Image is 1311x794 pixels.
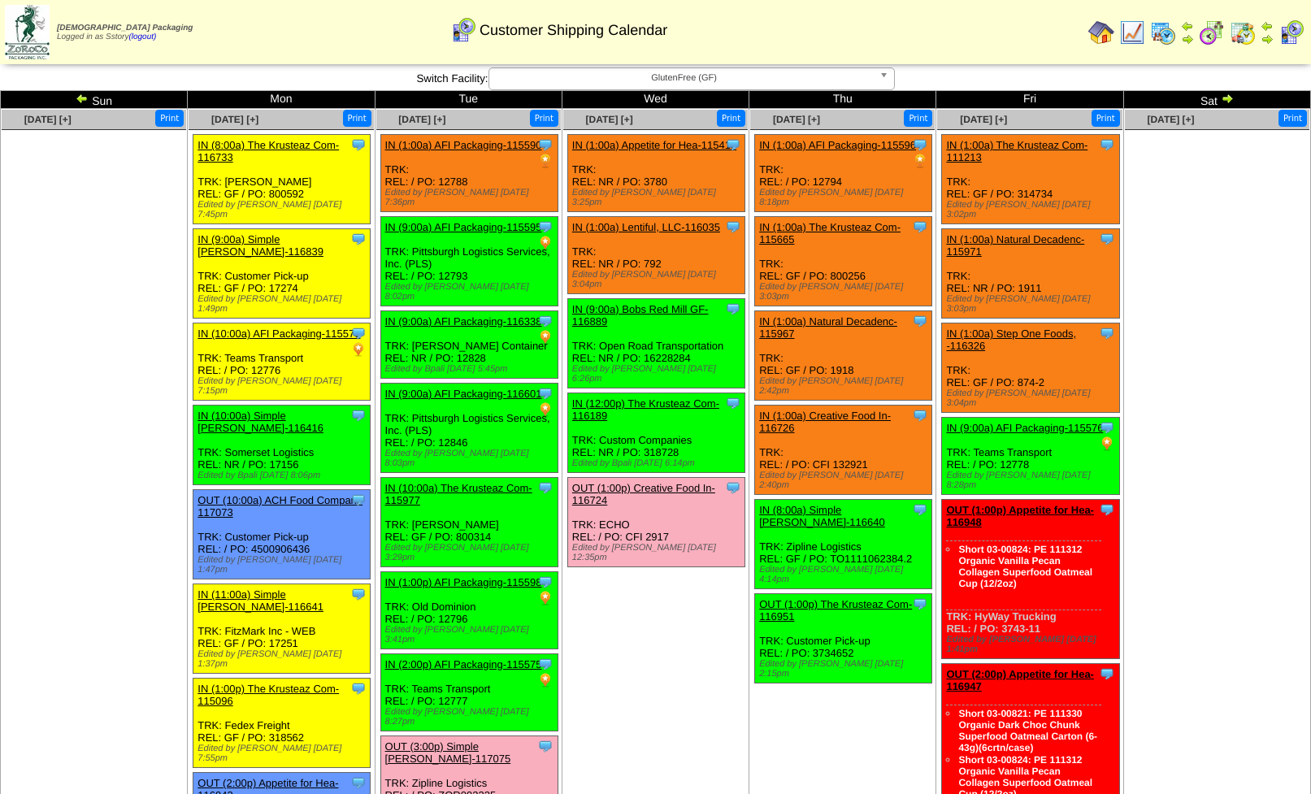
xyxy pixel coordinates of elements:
[350,325,367,341] img: Tooltip
[193,679,371,768] div: TRK: Fedex Freight REL: GF / PO: 318562
[1119,20,1145,46] img: line_graph.gif
[912,407,928,423] img: Tooltip
[1181,33,1194,46] img: arrowright.gif
[759,221,901,245] a: IN (1:00a) The Krusteaz Com-115665
[350,680,367,696] img: Tooltip
[1278,110,1307,127] button: Print
[385,625,558,644] div: Edited by [PERSON_NAME] [DATE] 3:41pm
[537,329,553,345] img: PO
[1147,114,1194,125] span: [DATE] [+]
[537,401,553,418] img: PO
[759,139,916,151] a: IN (1:00a) AFI Packaging-115596
[380,384,558,473] div: TRK: Pittsburgh Logistics Services, Inc. (PLS) REL: / PO: 12846
[198,683,339,707] a: IN (1:00p) The Krusteaz Com-115096
[193,584,371,674] div: TRK: FitzMark Inc - WEB REL: GF / PO: 17251
[759,376,931,396] div: Edited by [PERSON_NAME] [DATE] 2:42pm
[1199,20,1225,46] img: calendarblend.gif
[759,188,931,207] div: Edited by [PERSON_NAME] [DATE] 8:18pm
[755,594,932,683] div: TRK: Customer Pick-up REL: / PO: 3734652
[1099,436,1115,452] img: PO
[385,449,558,468] div: Edited by [PERSON_NAME] [DATE] 8:03pm
[1099,666,1115,682] img: Tooltip
[1099,419,1115,436] img: Tooltip
[755,311,932,401] div: TRK: REL: GF / PO: 1918
[57,24,193,41] span: Logged in as Sstory
[1123,91,1310,109] td: Sat
[946,388,1118,408] div: Edited by [PERSON_NAME] [DATE] 3:04pm
[193,229,371,319] div: TRK: Customer Pick-up REL: GF / PO: 17274
[567,299,744,388] div: TRK: Open Road Transportation REL: NR / PO: 16228284
[936,91,1123,109] td: Fri
[567,135,744,212] div: TRK: REL: NR / PO: 3780
[76,92,89,105] img: arrowleft.gif
[57,24,193,33] span: [DEMOGRAPHIC_DATA] Packaging
[946,668,1094,692] a: OUT (2:00p) Appetite for Hea-116947
[567,217,744,294] div: TRK: REL: NR / PO: 792
[198,294,370,314] div: Edited by [PERSON_NAME] [DATE] 1:49pm
[350,407,367,423] img: Tooltip
[350,231,367,247] img: Tooltip
[572,364,744,384] div: Edited by [PERSON_NAME] [DATE] 6:26pm
[567,393,744,473] div: TRK: Custom Companies REL: NR / PO: 318728
[375,91,562,109] td: Tue
[572,458,744,468] div: Edited by Bpali [DATE] 6:14pm
[24,114,72,125] span: [DATE] [+]
[385,364,558,374] div: Edited by Bpali [DATE] 5:45pm
[946,471,1118,490] div: Edited by [PERSON_NAME] [DATE] 8:28pm
[942,135,1119,224] div: TRK: REL: GF / PO: 314734
[562,91,749,109] td: Wed
[480,22,667,39] span: Customer Shipping Calendar
[537,479,553,496] img: Tooltip
[350,341,367,358] img: PO
[385,315,542,328] a: IN (9:00a) AFI Packaging-116338
[1261,33,1274,46] img: arrowright.gif
[537,738,553,754] img: Tooltip
[960,114,1007,125] span: [DATE] [+]
[572,188,744,207] div: Edited by [PERSON_NAME] [DATE] 3:25pm
[572,303,709,328] a: IN (9:00a) Bobs Red Mill GF-116889
[755,217,932,306] div: TRK: REL: GF / PO: 800256
[350,137,367,153] img: Tooltip
[350,586,367,602] img: Tooltip
[530,110,558,127] button: Print
[385,282,558,302] div: Edited by [PERSON_NAME] [DATE] 8:02pm
[198,649,370,669] div: Edited by [PERSON_NAME] [DATE] 1:37pm
[450,17,476,43] img: calendarcustomer.gif
[755,406,932,495] div: TRK: REL: / PO: CFI 132921
[537,137,553,153] img: Tooltip
[1278,20,1304,46] img: calendarcustomer.gif
[1088,20,1114,46] img: home.gif
[1230,20,1256,46] img: calendarinout.gif
[1181,20,1194,33] img: arrowleft.gif
[537,219,553,235] img: Tooltip
[1092,110,1120,127] button: Print
[755,500,932,589] div: TRK: Zipline Logistics REL: GF / PO: TO1111062384.2
[942,229,1119,319] div: TRK: REL: NR / PO: 1911
[193,323,371,401] div: TRK: Teams Transport REL: / PO: 12776
[958,708,1097,753] a: Short 03-00821: PE 111330 Organic Dark Choc Chunk Superfood Oatmeal Carton (6-43g)(6crtn/case)
[749,91,936,109] td: Thu
[385,482,532,506] a: IN (10:00a) The Krusteaz Com-115977
[385,188,558,207] div: Edited by [PERSON_NAME] [DATE] 7:36pm
[350,492,367,508] img: Tooltip
[759,410,891,434] a: IN (1:00a) Creative Food In-116726
[912,313,928,329] img: Tooltip
[155,110,184,127] button: Print
[198,376,370,396] div: Edited by [PERSON_NAME] [DATE] 7:15pm
[1150,20,1176,46] img: calendarprod.gif
[537,656,553,672] img: Tooltip
[958,544,1092,589] a: Short 03-00824: PE 111312 Organic Vanilla Pecan Collagen Superfood Oatmeal Cup (12/2oz)
[946,422,1103,434] a: IN (9:00a) AFI Packaging-115576
[572,543,744,562] div: Edited by [PERSON_NAME] [DATE] 12:35pm
[537,574,553,590] img: Tooltip
[725,137,741,153] img: Tooltip
[385,543,558,562] div: Edited by [PERSON_NAME] [DATE] 3:29pm
[946,200,1118,219] div: Edited by [PERSON_NAME] [DATE] 3:02pm
[350,774,367,791] img: Tooltip
[946,328,1076,352] a: IN (1:00a) Step One Foods, -116326
[211,114,258,125] a: [DATE] [+]
[586,114,633,125] span: [DATE] [+]
[1261,20,1274,33] img: arrowleft.gif
[385,221,542,233] a: IN (9:00a) AFI Packaging-115595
